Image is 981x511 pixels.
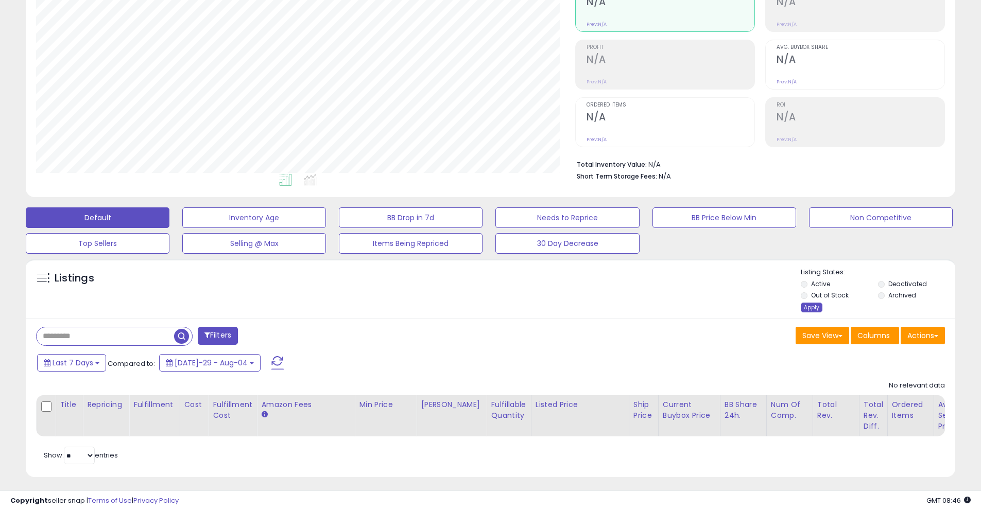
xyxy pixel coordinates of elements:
div: Total Rev. [817,399,855,421]
div: Amazon Fees [261,399,350,410]
div: Total Rev. Diff. [864,399,883,432]
small: Prev: N/A [777,21,797,27]
h2: N/A [777,54,944,67]
b: Total Inventory Value: [577,160,647,169]
span: Show: entries [44,450,118,460]
small: Prev: N/A [587,21,607,27]
button: Inventory Age [182,207,326,228]
div: seller snap | | [10,496,179,506]
h2: N/A [777,111,944,125]
button: Filters [198,327,238,345]
h2: N/A [587,111,754,125]
button: Needs to Reprice [495,207,639,228]
button: Last 7 Days [37,354,106,372]
span: Compared to: [108,359,155,368]
strong: Copyright [10,496,48,505]
p: Listing States: [801,268,955,277]
div: Cost [184,399,204,410]
label: Out of Stock [811,291,849,299]
small: Prev: N/A [777,136,797,143]
span: ROI [777,102,944,108]
div: Apply [801,303,822,312]
button: Default [26,207,169,228]
span: N/A [659,171,671,181]
button: Top Sellers [26,233,169,254]
span: [DATE]-29 - Aug-04 [175,358,248,368]
button: Columns [851,327,899,344]
button: 30 Day Decrease [495,233,639,254]
small: Prev: N/A [587,79,607,85]
div: BB Share 24h. [725,399,762,421]
small: Amazon Fees. [261,410,267,419]
span: Ordered Items [587,102,754,108]
a: Terms of Use [88,496,132,505]
a: Privacy Policy [133,496,179,505]
div: [PERSON_NAME] [421,399,482,410]
div: Ship Price [633,399,654,421]
button: Actions [901,327,945,344]
li: N/A [577,157,937,170]
small: Prev: N/A [777,79,797,85]
label: Archived [888,291,916,299]
div: Ordered Items [892,399,930,421]
div: Current Buybox Price [663,399,716,421]
span: Last 7 Days [53,358,93,368]
b: Short Term Storage Fees: [577,172,657,181]
span: Avg. Buybox Share [777,45,944,50]
div: Fulfillment [133,399,175,410]
label: Deactivated [888,279,927,288]
button: Non Competitive [809,207,953,228]
button: Selling @ Max [182,233,326,254]
div: Num of Comp. [771,399,808,421]
button: BB Price Below Min [652,207,796,228]
span: 2025-08-12 08:46 GMT [926,496,971,505]
div: No relevant data [889,381,945,391]
button: Items Being Repriced [339,233,483,254]
button: Save View [796,327,849,344]
h2: N/A [587,54,754,67]
h5: Listings [55,271,94,286]
div: Title [60,399,78,410]
div: Fulfillment Cost [213,399,252,421]
div: Repricing [87,399,125,410]
div: Listed Price [536,399,625,410]
span: Profit [587,45,754,50]
div: Min Price [359,399,412,410]
label: Active [811,279,830,288]
button: [DATE]-29 - Aug-04 [159,354,261,372]
span: Columns [857,330,890,341]
div: Fulfillable Quantity [491,399,526,421]
small: Prev: N/A [587,136,607,143]
button: BB Drop in 7d [339,207,483,228]
div: Avg Selling Price [938,399,976,432]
